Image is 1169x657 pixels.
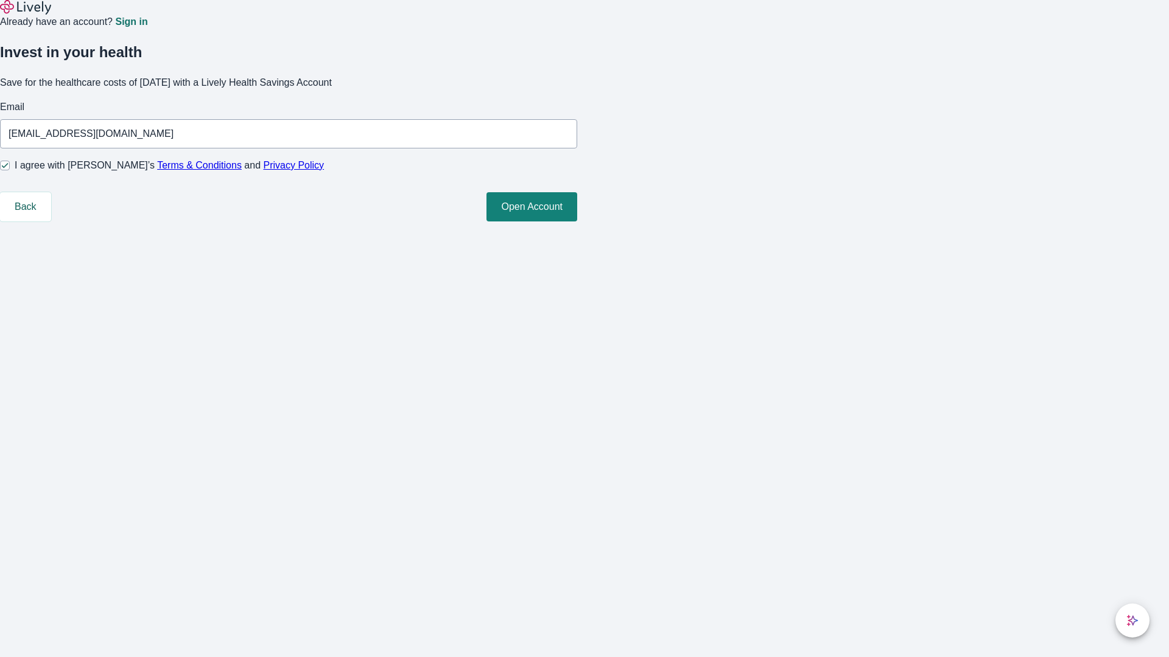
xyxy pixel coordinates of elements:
button: Open Account [486,192,577,221]
a: Privacy Policy [264,160,325,170]
a: Terms & Conditions [157,160,242,170]
a: Sign in [115,17,147,27]
button: chat [1115,603,1150,638]
svg: Lively AI Assistant [1126,614,1139,627]
span: I agree with [PERSON_NAME]’s and [15,158,324,173]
